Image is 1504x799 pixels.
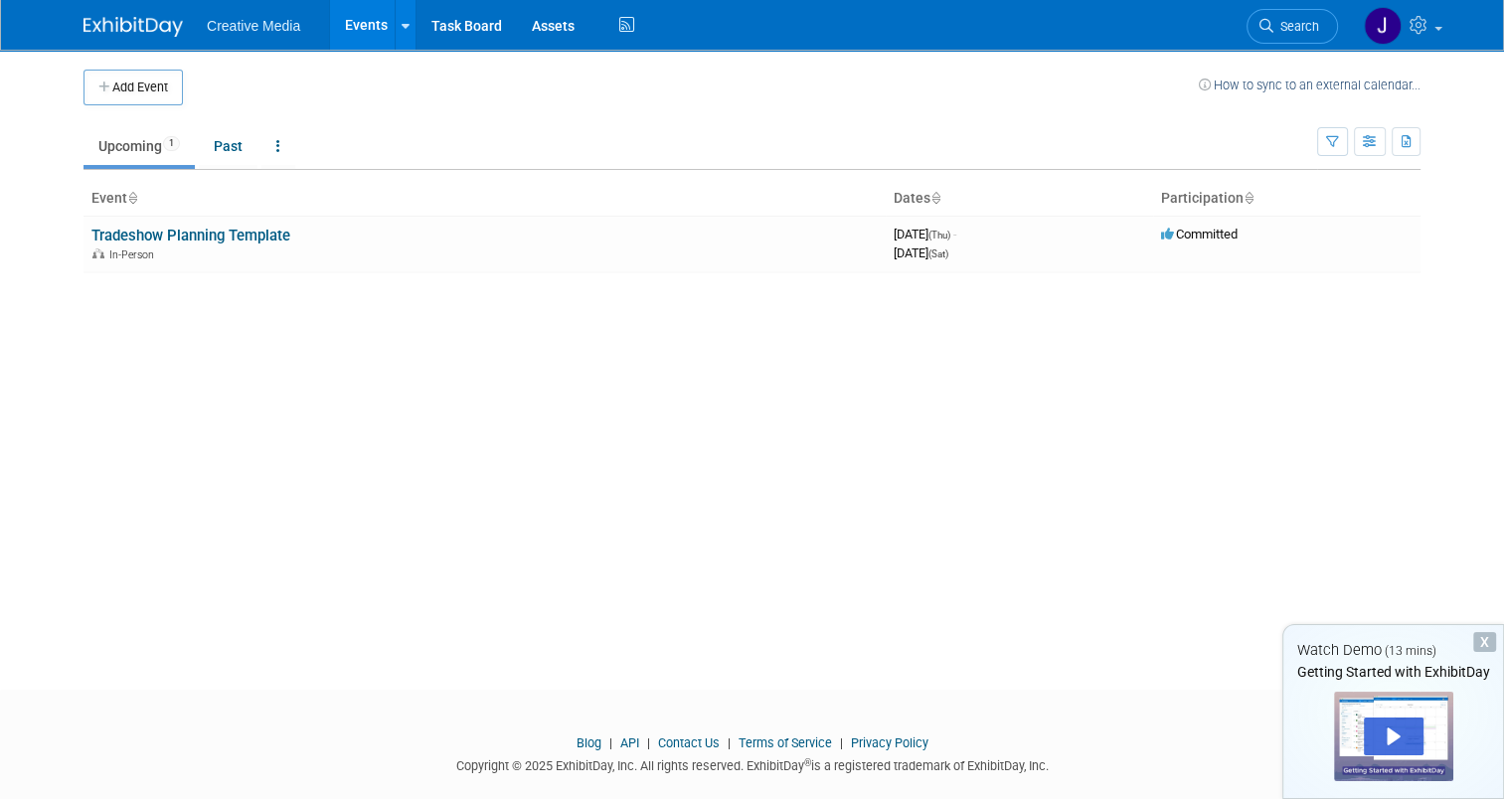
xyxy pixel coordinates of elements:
th: Event [84,182,886,216]
div: Play [1364,718,1423,755]
a: Upcoming1 [84,127,195,165]
div: Getting Started with ExhibitDay [1283,662,1503,682]
a: Sort by Event Name [127,190,137,206]
span: Search [1273,19,1319,34]
a: API [620,735,639,750]
a: Blog [577,735,601,750]
span: (13 mins) [1385,644,1436,658]
img: ExhibitDay [84,17,183,37]
th: Dates [886,182,1153,216]
span: | [723,735,736,750]
button: Add Event [84,70,183,105]
sup: ® [804,757,811,768]
img: In-Person Event [92,248,104,258]
span: [DATE] [894,245,948,260]
span: (Sat) [928,248,948,259]
a: Tradeshow Planning Template [91,227,290,244]
span: | [604,735,617,750]
span: Creative Media [207,18,300,34]
a: How to sync to an external calendar... [1199,78,1420,92]
span: [DATE] [894,227,956,241]
a: Privacy Policy [851,735,928,750]
a: Contact Us [658,735,720,750]
span: 1 [163,136,180,151]
div: Dismiss [1473,632,1496,652]
span: - [953,227,956,241]
img: Jesse Smith [1364,7,1402,45]
a: Sort by Participation Type [1244,190,1253,206]
a: Terms of Service [739,735,832,750]
span: In-Person [109,248,160,261]
a: Search [1247,9,1338,44]
span: | [642,735,655,750]
a: Sort by Start Date [930,190,940,206]
div: Watch Demo [1283,640,1503,661]
a: Past [199,127,257,165]
span: (Thu) [928,230,950,240]
span: | [835,735,848,750]
span: Committed [1161,227,1238,241]
th: Participation [1153,182,1420,216]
